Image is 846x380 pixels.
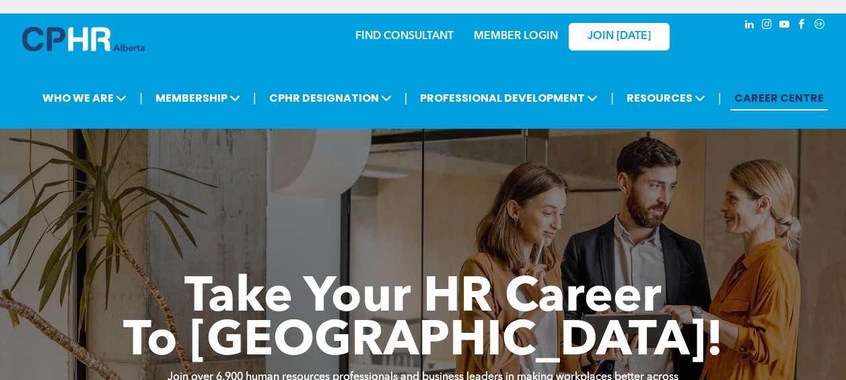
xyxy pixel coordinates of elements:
a: CAREER CENTRE [730,86,828,110]
a: FIND CONSULTANT [355,31,454,42]
span: JOIN [DATE] [588,30,651,43]
a: youtube [777,17,792,35]
span: CPHR DESIGNATION [265,86,396,110]
li: | [610,84,614,112]
a: instagram [760,17,775,35]
li: | [139,84,143,112]
a: MEMBER LOGIN [474,31,558,42]
li: | [253,84,256,112]
span: Take Your HR Career [184,274,662,323]
img: A blue and white logo for cp alberta [22,27,145,51]
span: MEMBERSHIP [151,86,244,110]
li: | [718,84,721,112]
a: linkedin [742,17,757,35]
a: Social network [812,17,827,35]
span: WHO WE ARE [38,86,131,110]
li: | [404,84,408,112]
span: To [GEOGRAPHIC_DATA]! [123,318,724,367]
a: JOIN [DATE] [569,23,670,51]
span: RESOURCES [623,86,709,110]
a: facebook [795,17,810,35]
span: PROFESSIONAL DEVELOPMENT [416,86,602,110]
